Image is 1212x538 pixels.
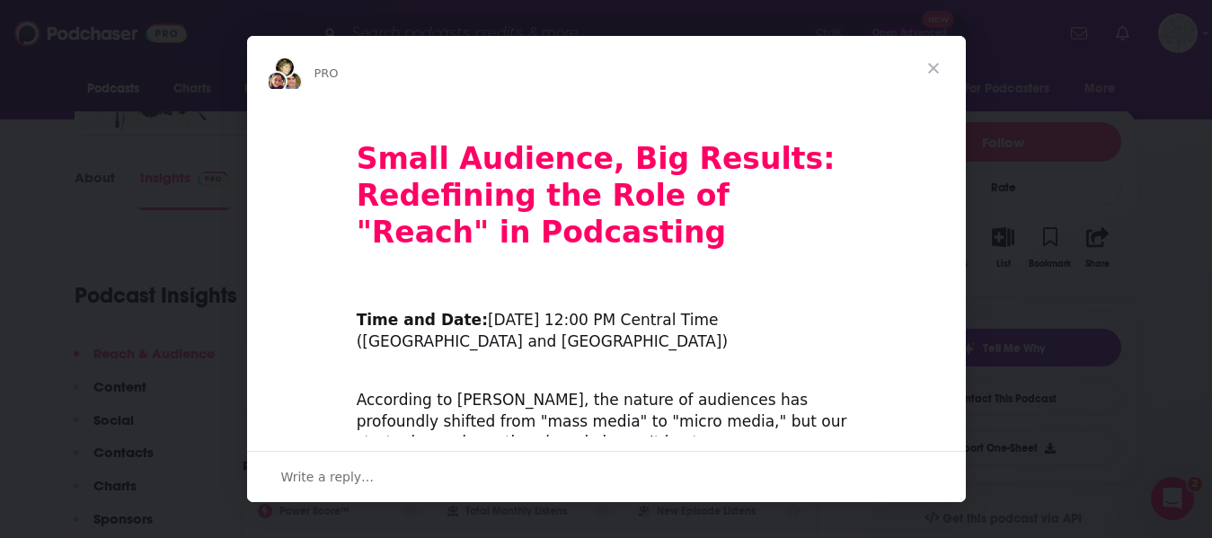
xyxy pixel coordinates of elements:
[247,451,966,502] div: Open conversation and reply
[357,289,856,353] div: ​ [DATE] 12:00 PM Central Time ([GEOGRAPHIC_DATA] and [GEOGRAPHIC_DATA])
[274,57,296,78] img: Barbara avatar
[314,66,339,80] span: PRO
[357,141,836,250] b: Small Audience, Big Results: Redefining the Role of "Reach" in Podcasting
[357,311,488,329] b: Time and Date:
[281,465,375,489] span: Write a reply…
[266,71,288,93] img: Sydney avatar
[357,368,856,454] div: According to [PERSON_NAME], the nature of audiences has profoundly shifted from "mass media" to "...
[281,71,303,93] img: Dave avatar
[901,36,966,101] span: Close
